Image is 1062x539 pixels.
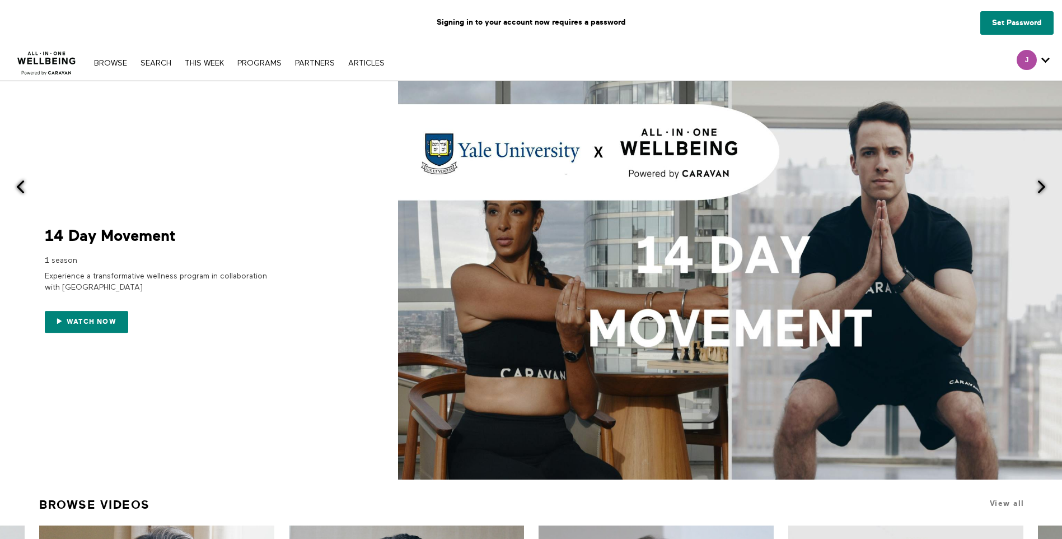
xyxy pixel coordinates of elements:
nav: Primary [88,57,390,68]
a: PROGRAMS [232,59,287,67]
a: Browse Videos [39,493,150,517]
a: Search [135,59,177,67]
img: CARAVAN [13,43,81,77]
a: Set Password [980,11,1054,35]
a: Browse [88,59,133,67]
a: THIS WEEK [179,59,230,67]
div: Secondary [1008,45,1058,81]
p: Signing in to your account now requires a password [8,8,1054,36]
a: PARTNERS [289,59,340,67]
a: ARTICLES [343,59,390,67]
a: View all [990,499,1024,508]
